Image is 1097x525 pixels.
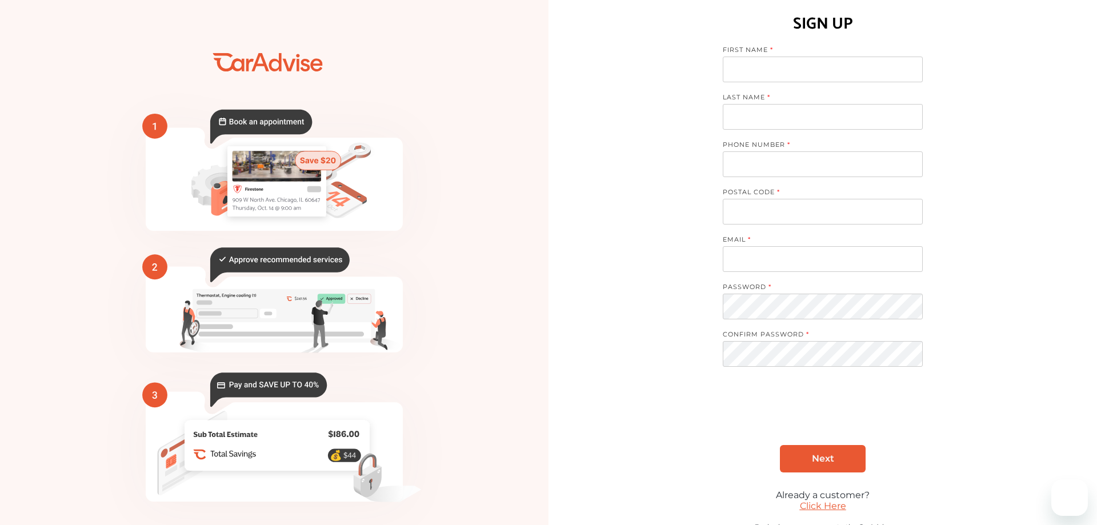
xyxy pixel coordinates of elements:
label: CONFIRM PASSWORD [723,330,911,341]
label: EMAIL [723,235,911,246]
label: PHONE NUMBER [723,141,911,151]
label: PASSWORD [723,283,911,294]
span: Next [812,453,834,464]
label: LAST NAME [723,93,911,104]
iframe: Button to launch messaging window [1051,479,1088,516]
text: 💰 [330,450,342,462]
a: Click Here [800,500,846,511]
a: Next [780,445,866,472]
h1: SIGN UP [793,11,853,37]
iframe: reCAPTCHA [736,392,910,436]
label: POSTAL CODE [723,188,911,199]
div: Already a customer? [723,490,923,500]
label: FIRST NAME [723,46,911,57]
